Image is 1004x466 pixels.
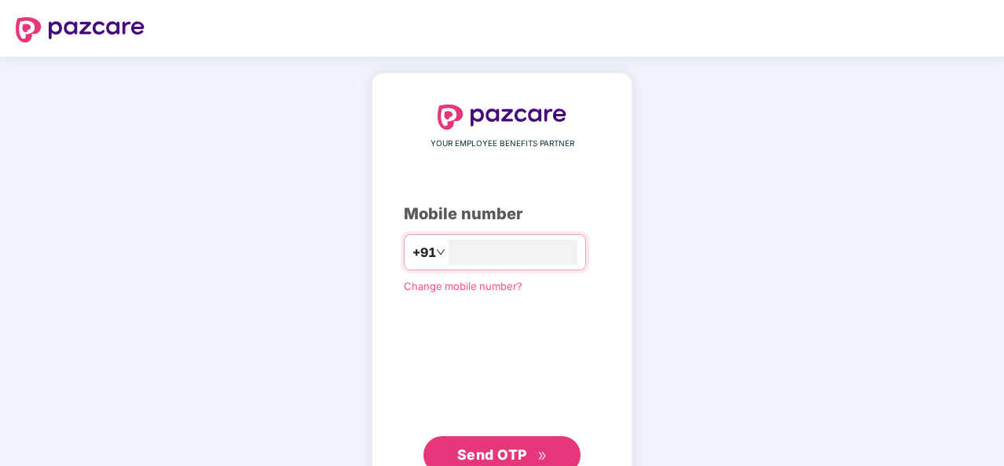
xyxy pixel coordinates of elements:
span: down [436,248,445,257]
div: Mobile number [404,202,600,226]
span: double-right [537,451,548,461]
img: logo [16,17,145,42]
span: Send OTP [457,446,527,463]
span: YOUR EMPLOYEE BENEFITS PARTNER [431,138,574,150]
img: logo [438,105,566,130]
a: Change mobile number? [404,280,522,292]
span: +91 [412,243,436,262]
